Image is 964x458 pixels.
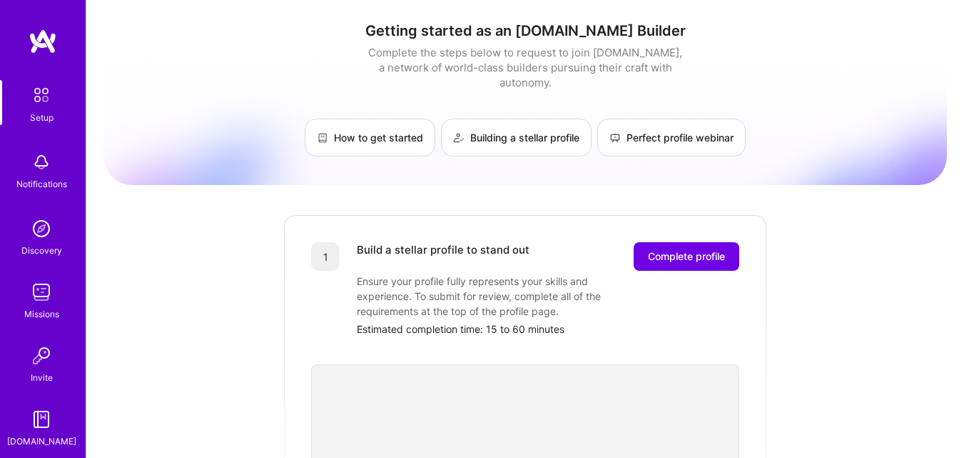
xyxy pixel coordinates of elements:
[30,110,54,125] div: Setup
[27,148,56,176] img: bell
[648,249,725,264] span: Complete profile
[27,214,56,243] img: discovery
[305,119,435,156] a: How to get started
[31,370,53,385] div: Invite
[103,22,947,39] h1: Getting started as an [DOMAIN_NAME] Builder
[609,132,621,144] img: Perfect profile webinar
[311,242,340,271] div: 1
[16,176,67,191] div: Notifications
[24,307,59,322] div: Missions
[29,29,57,54] img: logo
[357,274,642,319] div: Ensure your profile fully represents your skills and experience. To submit for review, complete a...
[27,405,56,434] img: guide book
[26,80,56,110] img: setup
[453,132,465,144] img: Building a stellar profile
[441,119,592,156] a: Building a stellar profile
[7,434,76,449] div: [DOMAIN_NAME]
[357,242,529,271] div: Build a stellar profile to stand out
[357,322,739,337] div: Estimated completion time: 15 to 60 minutes
[597,119,746,156] a: Perfect profile webinar
[317,132,328,144] img: How to get started
[27,278,56,307] img: teamwork
[27,342,56,370] img: Invite
[21,243,62,258] div: Discovery
[365,45,686,90] div: Complete the steps below to request to join [DOMAIN_NAME], a network of world-class builders purs...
